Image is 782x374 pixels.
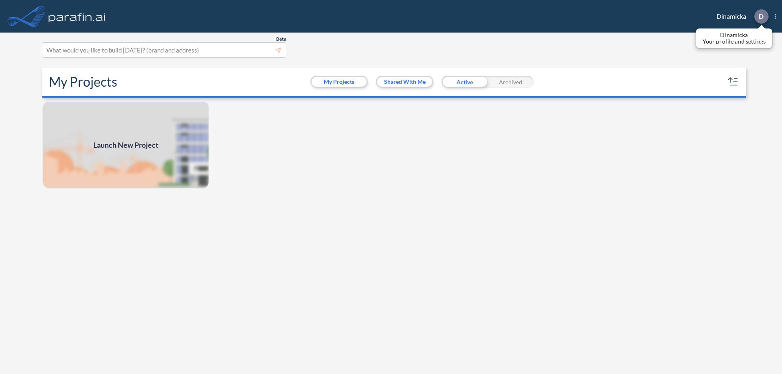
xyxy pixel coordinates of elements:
[442,76,488,88] div: Active
[312,77,367,87] button: My Projects
[93,140,158,151] span: Launch New Project
[703,32,766,38] p: Dinamicka
[42,101,209,189] a: Launch New Project
[703,38,766,45] p: Your profile and settings
[727,75,740,88] button: sort
[49,74,117,90] h2: My Projects
[377,77,432,87] button: Shared With Me
[276,36,286,42] span: Beta
[704,9,776,24] div: Dinamicka
[42,101,209,189] img: add
[488,76,534,88] div: Archived
[47,8,107,24] img: logo
[759,13,764,20] p: D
